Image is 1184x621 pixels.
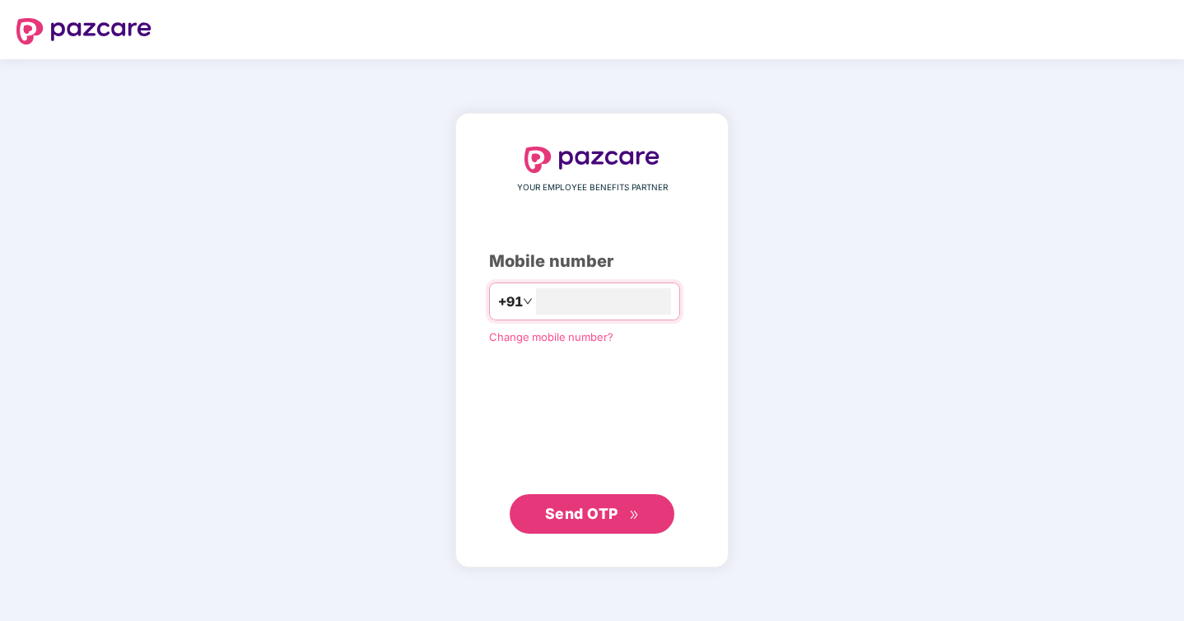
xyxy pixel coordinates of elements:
[545,505,618,522] span: Send OTP
[510,494,674,534] button: Send OTPdouble-right
[498,292,523,312] span: +91
[489,330,613,343] a: Change mobile number?
[524,147,660,173] img: logo
[517,181,668,194] span: YOUR EMPLOYEE BENEFITS PARTNER
[523,296,533,306] span: down
[16,18,151,44] img: logo
[489,249,695,274] div: Mobile number
[629,510,640,521] span: double-right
